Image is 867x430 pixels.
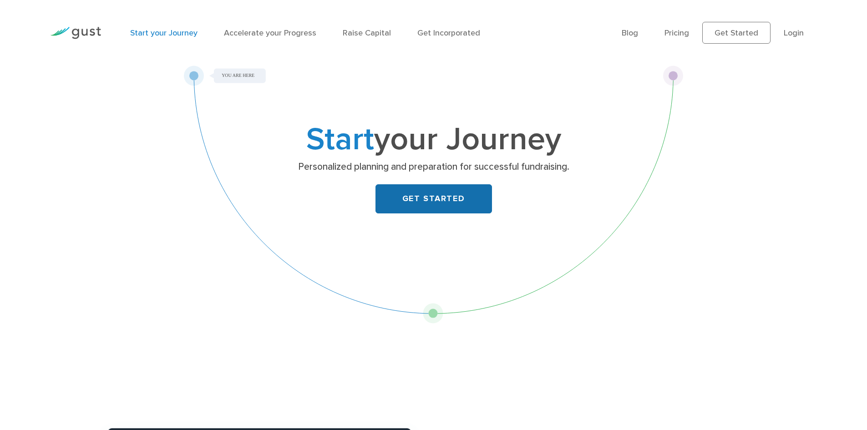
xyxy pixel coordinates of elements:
a: Get Started [702,22,771,44]
a: Blog [622,28,638,38]
a: Login [784,28,804,38]
a: Get Incorporated [417,28,480,38]
a: Pricing [664,28,689,38]
a: GET STARTED [375,184,492,213]
p: Personalized planning and preparation for successful fundraising. [257,161,610,173]
a: Accelerate your Progress [224,28,316,38]
img: Gust Logo [50,27,101,39]
h1: your Journey [254,125,613,154]
a: Start your Journey [130,28,198,38]
a: Raise Capital [343,28,391,38]
span: Start [306,120,374,158]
